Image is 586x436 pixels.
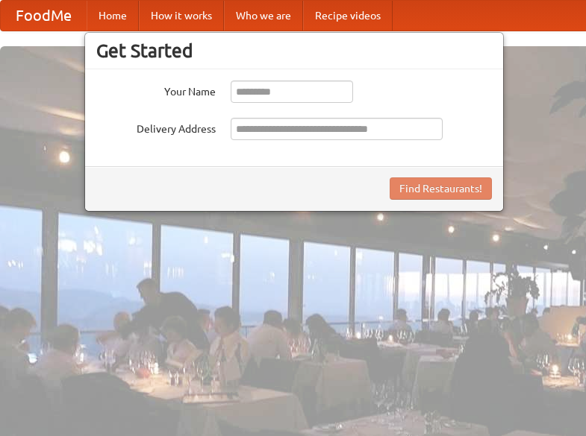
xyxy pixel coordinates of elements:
[224,1,303,31] a: Who we are
[390,177,492,200] button: Find Restaurants!
[96,80,216,99] label: Your Name
[303,1,393,31] a: Recipe videos
[96,118,216,136] label: Delivery Address
[139,1,224,31] a: How it works
[96,40,492,62] h3: Get Started
[87,1,139,31] a: Home
[1,1,87,31] a: FoodMe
